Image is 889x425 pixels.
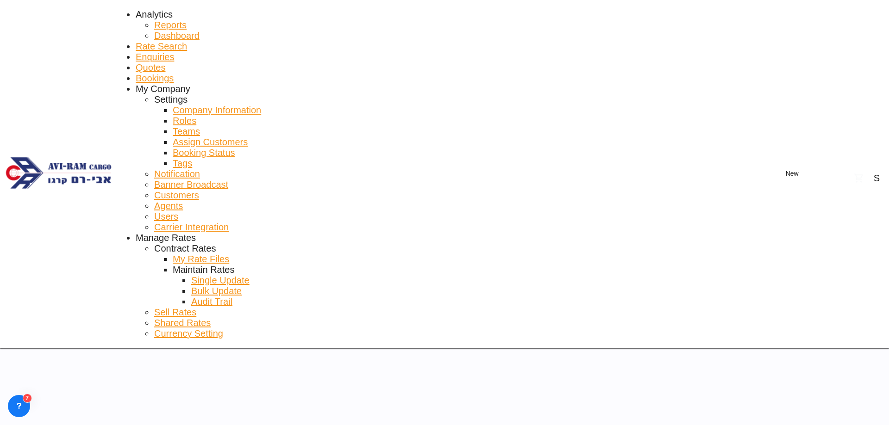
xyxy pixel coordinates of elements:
[173,265,234,275] span: Maintain Rates
[154,20,187,30] span: Reports
[173,137,248,148] a: Assign Customers
[191,286,242,296] a: Bulk Update
[770,165,814,184] button: icon-plus 400-fgNewicon-chevron-down
[173,116,196,126] a: Roles
[136,62,165,73] a: Quotes
[154,201,183,211] span: Agents
[154,201,183,211] a: Agents
[173,148,235,158] a: Booking Status
[154,94,188,105] span: Settings
[154,222,229,233] a: Carrier Integration
[191,296,232,307] a: Audit Trail
[775,170,810,177] span: New
[136,233,196,243] div: Manage Rates
[154,211,178,222] a: Users
[136,52,174,62] a: Enquiries
[154,307,196,318] a: Sell Rates
[173,105,261,115] span: Company Information
[799,169,810,180] md-icon: icon-chevron-down
[136,41,187,52] a: Rate Search
[154,190,199,201] a: Customers
[775,169,786,180] md-icon: icon-plus 400-fg
[136,9,173,19] span: Analytics
[154,169,200,179] a: Notification
[136,233,196,243] span: Manage Rates
[154,318,211,328] a: Shared Rates
[173,254,229,265] a: My Rate Files
[154,31,200,41] a: Dashboard
[154,190,199,200] span: Customers
[874,173,880,184] div: S
[833,172,844,184] span: Help
[154,169,200,179] span: Notification
[154,222,229,232] span: Carrier Integration
[136,84,190,94] span: My Company
[173,126,200,137] a: Teams
[136,41,187,51] span: Rate Search
[136,73,174,84] a: Bookings
[154,318,211,328] span: Shared Rates
[136,9,173,20] div: Analytics
[154,20,187,31] a: Reports
[173,105,261,116] a: Company Information
[154,179,228,190] a: Banner Broadcast
[154,328,223,339] a: Currency Setting
[173,158,192,169] a: Tags
[154,243,216,253] span: Contract Rates
[173,137,248,147] span: Assign Customers
[191,275,250,286] a: Single Update
[191,286,242,296] span: Bulk Update
[136,73,174,83] span: Bookings
[173,254,229,264] span: My Rate Files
